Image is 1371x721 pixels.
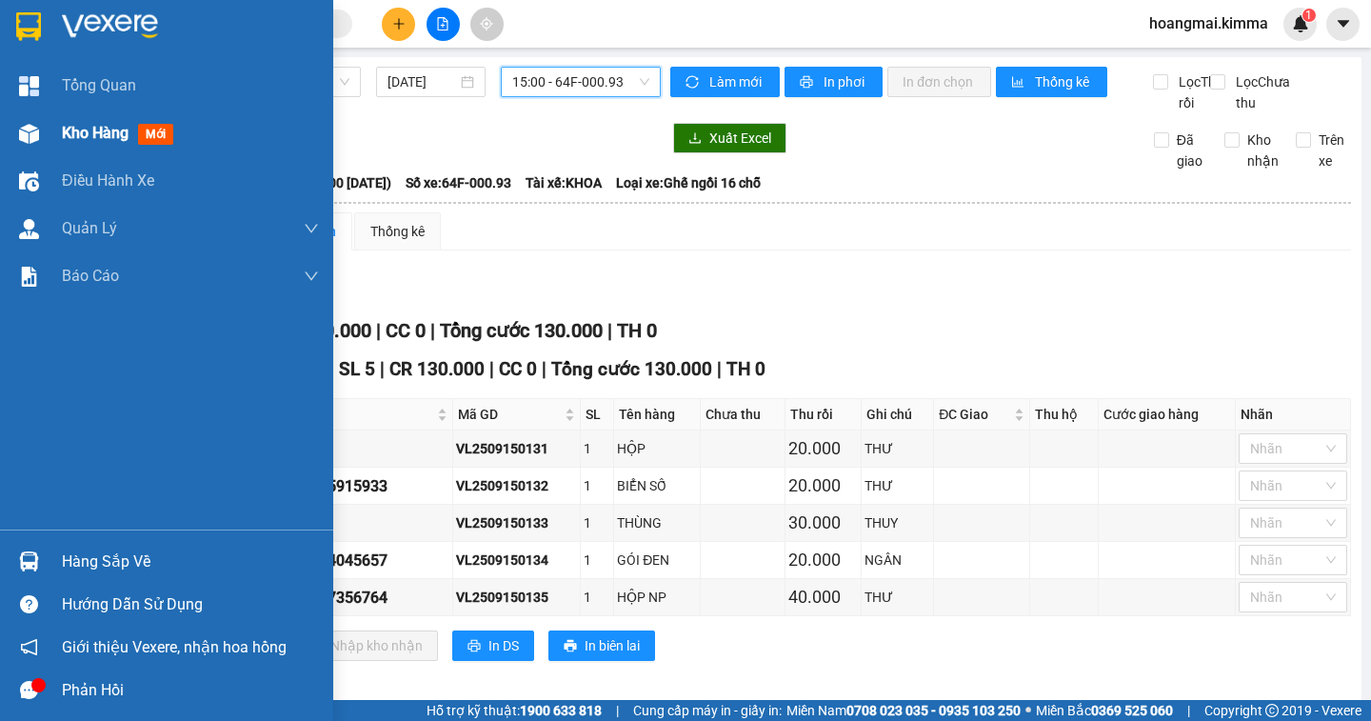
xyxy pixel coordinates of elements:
span: Tổng cước 130.000 [551,358,712,380]
span: | [717,358,722,380]
span: Giới thiệu Vexere, nhận hoa hồng [62,635,287,659]
button: bar-chartThống kê [996,67,1107,97]
div: VL2509150131 [456,438,577,459]
div: VL2509150133 [456,512,577,533]
span: copyright [1265,704,1279,717]
span: download [688,131,702,147]
span: Xuất Excel [709,128,771,149]
span: Báo cáo [62,264,119,288]
span: 1 [1305,9,1312,22]
img: dashboard-icon [19,76,39,96]
img: warehouse-icon [19,219,39,239]
img: icon-new-feature [1292,15,1309,32]
button: aim [470,8,504,41]
span: mới [138,124,173,145]
span: | [376,319,381,342]
span: Thống kê [1035,71,1092,92]
img: logo-vxr [16,12,41,41]
span: CC 0 [499,358,537,380]
img: warehouse-icon [19,124,39,144]
th: Chưa thu [701,399,785,431]
span: sync [685,75,702,90]
span: | [616,700,619,721]
span: message [20,681,38,699]
span: down [304,221,319,236]
button: downloadXuất Excel [673,123,786,153]
span: bar-chart [1011,75,1027,90]
th: Ghi chú [862,399,934,431]
span: hoangmai.kimma [1134,11,1283,35]
td: VL2509150132 [453,468,581,505]
span: CR 130.000 [389,358,485,380]
button: printerIn DS [452,631,534,661]
div: 1 [584,475,610,496]
span: Cung cấp máy in - giấy in: [633,700,782,721]
button: downloadNhập kho nhận [294,631,438,661]
span: question-circle [20,595,38,613]
span: Lọc Chưa thu [1228,71,1295,113]
th: Tên hàng [614,399,700,431]
span: In biên lai [585,635,640,656]
img: warehouse-icon [19,551,39,571]
button: plus [382,8,415,41]
div: 40.000 [788,584,858,611]
span: Mã GD [458,404,561,425]
span: | [329,358,334,380]
span: | [489,358,494,380]
span: | [430,319,435,342]
div: Thống kê [370,221,425,242]
input: 15/09/2025 [387,71,457,92]
button: caret-down [1326,8,1360,41]
span: down [304,269,319,284]
div: Hàng sắp về [62,548,319,576]
span: printer [564,639,577,654]
button: In đơn chọn [887,67,991,97]
div: 1 [584,550,610,571]
span: aim [480,17,493,30]
div: HỘP [617,438,696,459]
div: 1 [584,512,610,533]
span: Làm mới [709,71,765,92]
div: 20.000 [788,547,858,573]
span: Loại xe: Ghế ngồi 16 chỗ [616,172,761,193]
div: VL2509150135 [456,587,577,608]
div: VL2509150134 [456,550,577,571]
span: | [380,358,385,380]
span: Miền Nam [786,700,1021,721]
div: 20.000 [788,472,858,499]
span: TH 0 [726,358,765,380]
span: In DS [488,635,519,656]
div: THUY [864,512,930,533]
span: | [607,319,612,342]
button: printerIn phơi [785,67,883,97]
div: Hướng dẫn sử dụng [62,591,319,619]
div: Nhãn [1241,404,1345,425]
span: ĐC Giao [939,404,1010,425]
div: THƯ [864,587,930,608]
img: solution-icon [19,267,39,287]
div: BIỂN SỐ [617,475,696,496]
div: GÓI ĐEN [617,550,696,571]
strong: 1900 633 818 [520,703,602,718]
div: THÙNG [617,512,696,533]
span: Điều hành xe [62,169,154,192]
td: VL2509150133 [453,505,581,542]
th: Thu hộ [1030,399,1099,431]
span: Miền Bắc [1036,700,1173,721]
div: 1 [584,438,610,459]
span: Quản Lý [62,216,117,240]
span: TH 0 [617,319,657,342]
span: In phơi [824,71,867,92]
span: file-add [436,17,449,30]
div: Phản hồi [62,676,319,705]
span: Đã giao [1169,130,1210,171]
div: VL2509150132 [456,475,577,496]
span: caret-down [1335,15,1352,32]
span: | [1187,700,1190,721]
div: THƯ [864,438,930,459]
span: printer [467,639,481,654]
strong: 0369 525 060 [1091,703,1173,718]
button: syncLàm mới [670,67,780,97]
span: CC 0 [386,319,426,342]
div: HỘP NP [617,587,696,608]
